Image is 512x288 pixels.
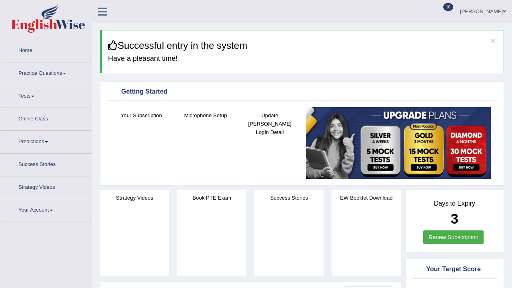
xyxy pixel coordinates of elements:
h4: Your Subscription [113,111,170,120]
a: Online Class [0,108,92,128]
a: Your Account [0,199,92,219]
button: × [491,36,496,45]
div: Your Target Score [414,264,495,276]
a: Practice Questions [0,62,92,82]
a: Strategy Videos [0,176,92,196]
a: Predictions [0,131,92,151]
h3: Successful entry in the system [108,40,498,51]
h4: Success Stories [254,194,324,202]
h4: Microphone Setup [178,111,234,120]
a: Home [0,40,92,60]
h4: Have a pleasant time! [108,55,498,63]
h4: Update [PERSON_NAME] Login Detail [242,111,298,136]
img: small5.jpg [306,107,491,179]
a: Tests [0,85,92,105]
a: Renew Subscription [423,230,484,244]
h4: Book PTE Exam [177,194,246,202]
h4: Strategy Videos [100,194,169,202]
div: Getting Started [109,86,495,98]
h4: EW Booklet Download [332,194,401,202]
span: 10 [443,3,453,11]
b: 3 [451,211,458,226]
a: Success Stories [0,154,92,174]
h4: Days to Expiry [414,200,495,207]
